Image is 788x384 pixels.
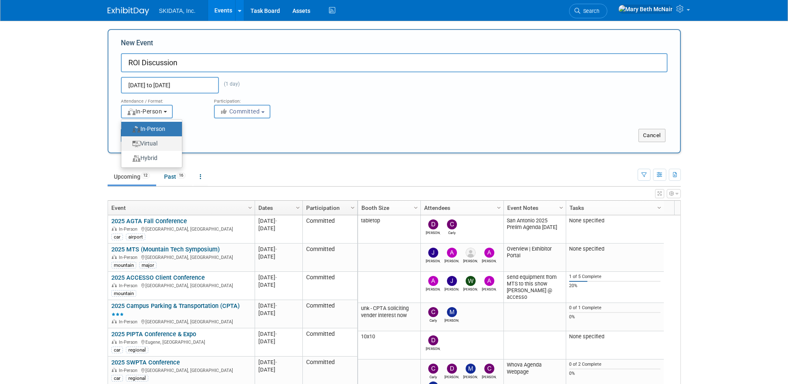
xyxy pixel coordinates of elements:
[618,5,673,14] img: Mary Beth McNair
[214,105,270,118] button: Committed
[258,359,299,366] div: [DATE]
[111,246,220,253] a: 2025 MTS (Mountain Tech Symposium)
[484,276,494,286] img: Andreas Kranabetter
[139,262,157,268] div: major
[569,362,660,367] div: 0 of 2 Complete
[214,94,295,104] div: Participation:
[111,282,251,289] div: [GEOGRAPHIC_DATA], [GEOGRAPHIC_DATA]
[507,201,560,215] a: Event Notes
[306,201,352,215] a: Participation
[133,155,140,162] img: Format-Hybrid.png
[275,218,277,224] span: -
[112,226,117,231] img: In-Person Event
[426,317,440,322] div: Carly Jansen
[655,201,664,213] a: Column Settings
[444,286,459,291] div: John Keefe
[121,77,219,94] input: Start Date - End Date
[463,286,478,291] div: Wesley Martin
[258,225,299,232] div: [DATE]
[258,201,297,215] a: Dates
[111,225,251,232] div: [GEOGRAPHIC_DATA], [GEOGRAPHIC_DATA]
[125,138,174,149] label: Virtual
[258,302,299,309] div: [DATE]
[444,374,459,379] div: Damon Kessler
[424,201,498,215] a: Attendees
[428,335,438,345] img: Damon Kessler
[119,319,140,325] span: In-Person
[219,81,240,87] span: (1 day)
[444,229,459,235] div: Carly Jansen
[275,274,277,281] span: -
[111,330,196,338] a: 2025 PIPTA Conference & Expo
[426,345,440,351] div: Damon Kessler
[426,229,440,235] div: Damon Kessler
[484,248,494,258] img: Andreas Kranabetter
[121,94,201,104] div: Attendance / Format:
[121,105,173,118] button: In-Person
[503,272,566,303] td: send equipment from MTS to this show [PERSON_NAME] @ accesso
[569,371,660,377] div: 0%
[349,204,356,211] span: Column Settings
[258,310,299,317] div: [DATE]
[111,338,251,345] div: Eugene, [GEOGRAPHIC_DATA]
[580,8,599,14] span: Search
[111,201,249,215] a: Event
[494,201,503,213] a: Column Settings
[426,286,440,291] div: Andy Shenberger
[111,234,123,240] div: car
[258,274,299,281] div: [DATE]
[496,204,502,211] span: Column Settings
[126,234,145,240] div: airport
[247,204,253,211] span: Column Settings
[125,123,174,135] label: In-Person
[275,359,277,365] span: -
[295,204,301,211] span: Column Settings
[126,347,148,353] div: regional
[466,364,476,374] img: Malloy Pohrer
[482,374,496,379] div: Christopher Archer
[570,201,658,215] a: Tasks
[119,226,140,232] span: In-Person
[119,368,140,373] span: In-Person
[125,153,174,164] label: Hybrid
[111,254,251,261] div: [GEOGRAPHIC_DATA], [GEOGRAPHIC_DATA]
[121,53,668,72] input: Name of Trade Show / Conference
[428,276,438,286] img: Andy Shenberger
[302,244,357,272] td: Committed
[119,283,140,288] span: In-Person
[112,283,117,287] img: In-Person Event
[108,169,156,185] a: Upcoming12
[411,201,420,213] a: Column Settings
[111,347,123,353] div: car
[245,201,255,213] a: Column Settings
[426,374,440,379] div: Carly Jansen
[111,290,136,297] div: mountain
[127,108,162,115] span: In-Person
[111,302,240,318] a: 2025 Campus Parking & Transportation (CPTA)
[569,246,660,252] div: None specified
[569,314,660,320] div: 0%
[112,255,117,259] img: In-Person Event
[428,307,438,317] img: Carly Jansen
[447,307,457,317] img: Malloy Pohrer
[569,305,660,311] div: 0 of 1 Complete
[358,215,420,244] td: tabletop
[361,201,415,215] a: Booth Size
[447,219,457,229] img: Carly Jansen
[258,246,299,253] div: [DATE]
[447,276,457,286] img: John Keefe
[258,253,299,260] div: [DATE]
[111,359,180,366] a: 2025 SWPTA Conference
[112,340,117,344] img: In-Person Event
[428,219,438,229] img: Damon Kessler
[463,374,478,379] div: Malloy Pohrer
[141,172,150,179] span: 12
[569,333,660,340] div: None specified
[463,258,478,263] div: Michael Biron
[428,364,438,374] img: Carly Jansen
[275,246,277,252] span: -
[302,300,357,328] td: Committed
[426,258,440,263] div: John Keefe
[258,338,299,345] div: [DATE]
[258,281,299,288] div: [DATE]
